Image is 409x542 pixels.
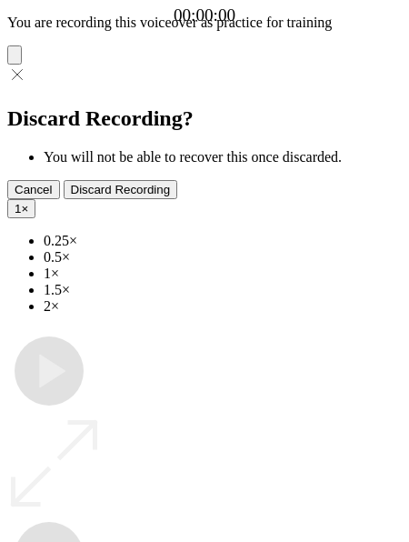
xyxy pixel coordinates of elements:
button: Discard Recording [64,180,178,199]
li: You will not be able to recover this once discarded. [44,149,402,166]
button: Cancel [7,180,60,199]
li: 0.5× [44,249,402,266]
li: 2× [44,298,402,315]
li: 0.25× [44,233,402,249]
span: 1 [15,202,21,216]
p: You are recording this voiceover as practice for training [7,15,402,31]
a: 00:00:00 [174,5,235,25]
li: 1× [44,266,402,282]
button: 1× [7,199,35,218]
h2: Discard Recording? [7,106,402,131]
li: 1.5× [44,282,402,298]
